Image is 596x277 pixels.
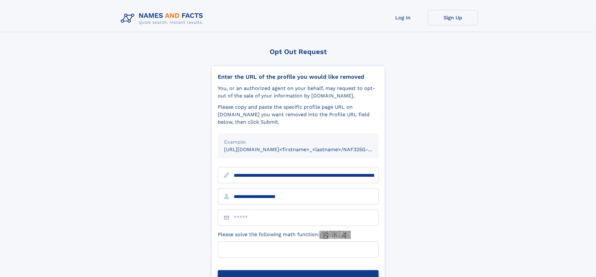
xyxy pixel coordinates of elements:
[224,146,390,152] small: [URL][DOMAIN_NAME]<firstname>_<lastname>/NAF325G-xxxxxxxx
[218,85,379,100] div: You, or an authorized agent on your behalf, may request to opt-out of the sale of your informatio...
[224,138,372,146] div: Example:
[211,48,385,56] div: Opt Out Request
[218,231,351,239] label: Please solve the following math function:
[378,10,428,25] a: Log In
[218,103,379,126] div: Please copy and paste the specific profile page URL on [DOMAIN_NAME] you want removed into the Pr...
[428,10,478,25] a: Sign Up
[218,73,379,80] div: Enter the URL of the profile you would like removed
[118,10,208,27] img: Logo Names and Facts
